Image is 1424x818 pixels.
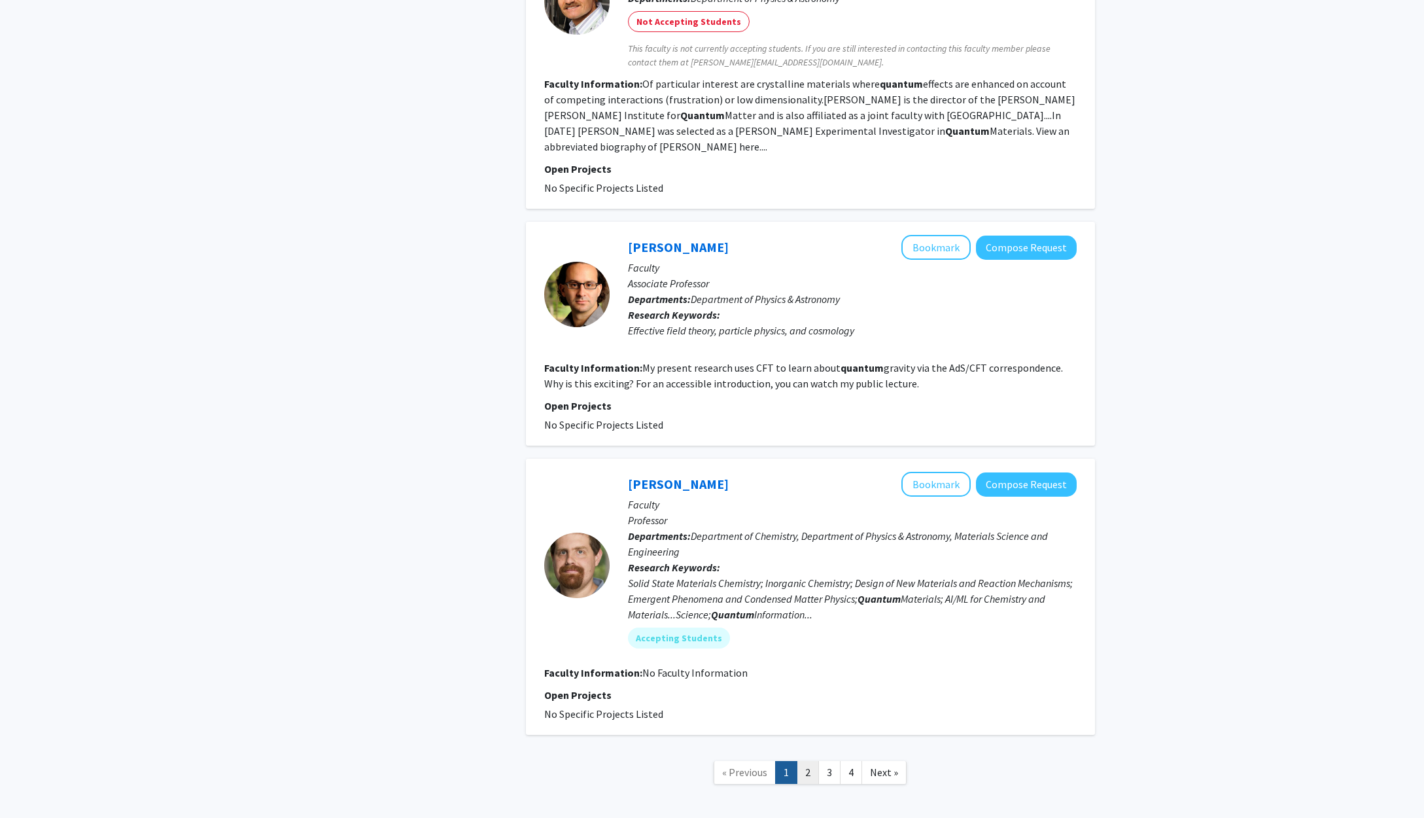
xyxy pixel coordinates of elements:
[10,759,56,808] iframe: Chat
[861,761,907,784] a: Next
[714,761,776,784] a: Previous Page
[680,109,725,122] b: Quantum
[544,398,1077,414] p: Open Projects
[901,472,971,497] button: Add Tyrel McQueen to Bookmarks
[628,529,691,542] b: Departments:
[628,276,1077,291] p: Associate Professor
[628,239,729,255] a: [PERSON_NAME]
[526,748,1095,801] nav: Page navigation
[544,161,1077,177] p: Open Projects
[628,308,720,321] b: Research Keywords:
[544,666,642,679] b: Faculty Information:
[722,766,767,779] span: « Previous
[628,561,720,574] b: Research Keywords:
[544,77,1075,153] fg-read-more: Of particular interest are crystalline materials where effects are enhanced on account of competi...
[544,707,663,720] span: No Specific Projects Listed
[628,476,729,492] a: [PERSON_NAME]
[775,761,797,784] a: 1
[628,529,1048,558] span: Department of Chemistry, Department of Physics & Astronomy, Materials Science and Engineering
[691,293,840,306] span: Department of Physics & Astronomy
[880,77,923,90] b: quantum
[628,512,1077,528] p: Professor
[628,323,1077,338] div: Effective field theory, particle physics, and cosmology
[628,260,1077,276] p: Faculty
[797,761,819,784] a: 2
[818,761,841,784] a: 3
[711,608,754,621] b: Quantum
[858,592,901,605] b: Quantum
[628,628,730,649] mat-chip: Accepting Students
[544,181,663,194] span: No Specific Projects Listed
[628,11,750,32] mat-chip: Not Accepting Students
[628,293,691,306] b: Departments:
[544,418,663,431] span: No Specific Projects Listed
[976,236,1077,260] button: Compose Request to Jared Kaplan
[544,361,642,374] b: Faculty Information:
[841,361,884,374] b: quantum
[628,497,1077,512] p: Faculty
[901,235,971,260] button: Add Jared Kaplan to Bookmarks
[544,361,1063,390] fg-read-more: My present research uses CFT to learn about gravity via the AdS/CFT correspondence. Why is this e...
[976,472,1077,497] button: Compose Request to Tyrel McQueen
[945,124,990,137] b: Quantum
[544,687,1077,703] p: Open Projects
[628,42,1077,69] span: This faculty is not currently accepting students. If you are still interested in contacting this ...
[840,761,862,784] a: 4
[544,77,642,90] b: Faculty Information:
[642,666,748,679] span: No Faculty Information
[628,575,1077,622] div: Solid State Materials Chemistry; Inorganic Chemistry; Design of New Materials and Reaction Mechan...
[870,766,898,779] span: Next »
